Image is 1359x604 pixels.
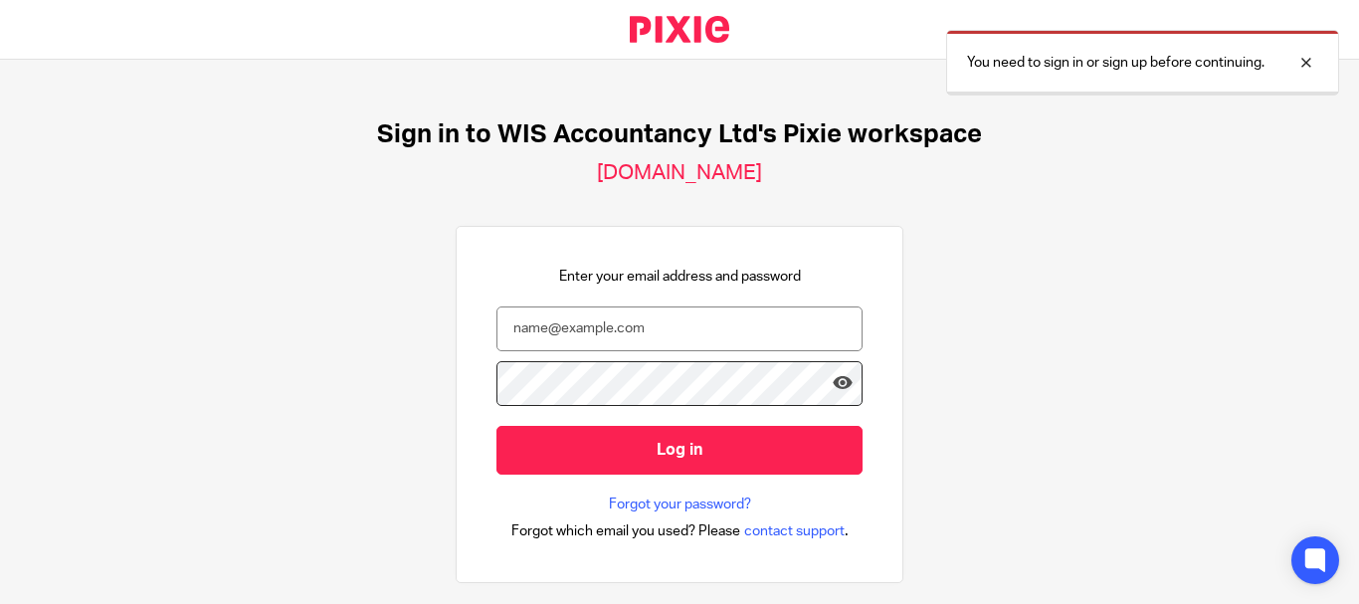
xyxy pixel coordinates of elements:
[511,521,740,541] span: Forgot which email you used? Please
[496,426,863,475] input: Log in
[377,119,982,150] h1: Sign in to WIS Accountancy Ltd's Pixie workspace
[559,267,801,287] p: Enter your email address and password
[609,495,751,514] a: Forgot your password?
[967,53,1264,73] p: You need to sign in or sign up before continuing.
[744,521,845,541] span: contact support
[597,160,762,186] h2: [DOMAIN_NAME]
[511,519,849,542] div: .
[496,306,863,351] input: name@example.com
